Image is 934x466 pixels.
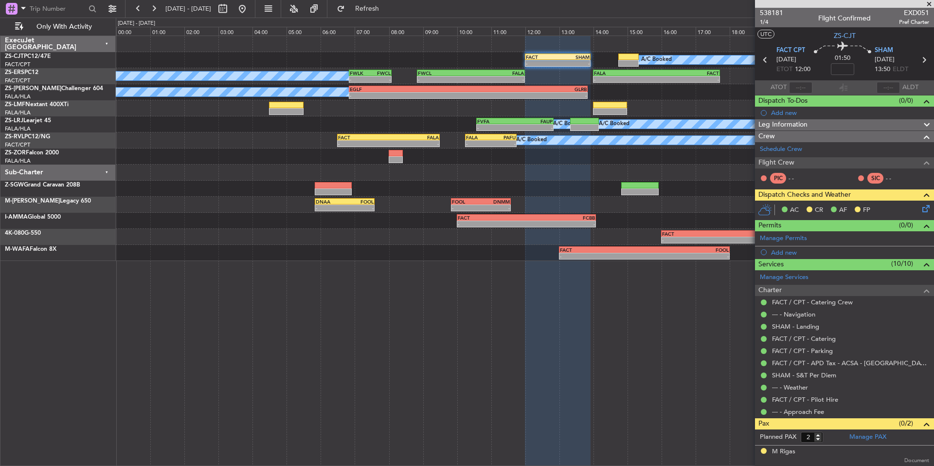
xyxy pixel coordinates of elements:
div: - [477,125,515,130]
div: EGLF [350,86,468,92]
span: FP [863,205,870,215]
div: - [594,76,656,82]
div: 03:00 [218,27,252,36]
span: FACT CPT [776,46,805,56]
a: Schedule Crew [760,145,802,154]
span: EXD051 [899,8,929,18]
div: 02:00 [184,27,218,36]
span: ZS-RVL [5,134,24,140]
span: [DATE] [776,55,796,65]
div: - [344,205,374,211]
div: 07:00 [355,27,389,36]
button: UTC [757,30,774,38]
div: FALA [594,70,656,76]
div: A/C Booked [516,133,547,148]
div: SIC [867,173,883,184]
div: Add new [771,109,929,117]
span: ATOT [771,83,787,93]
label: Planned PAX [760,432,796,442]
a: SHAM - S&T Per Diem [772,371,836,379]
div: [DATE] - [DATE] [118,19,155,28]
div: 10:00 [457,27,491,36]
div: - [468,93,586,98]
div: FOOL [644,247,728,253]
span: Pref Charter [899,18,929,26]
div: - [316,205,345,211]
span: 01:50 [835,54,850,63]
div: 14:00 [593,27,628,36]
span: 13:50 [875,65,890,75]
a: ZS-ZORFalcon 2000 [5,150,59,156]
a: Manage Permits [760,234,807,243]
span: ZS-ZOR [5,150,26,156]
span: ALDT [902,83,918,93]
div: FALA [389,134,439,140]
input: --:-- [789,82,812,93]
div: Add new [771,248,929,257]
div: - [560,253,644,259]
a: ZS-ERSPC12 [5,70,38,75]
span: 538181 [760,8,783,18]
a: FACT / CPT - APD Tax - ACSA - [GEOGRAPHIC_DATA] International FACT / CPT [772,359,929,367]
a: FACT / CPT - Parking [772,347,833,355]
span: (10/10) [891,259,913,269]
div: - [452,205,481,211]
a: M-[PERSON_NAME]Legacy 650 [5,198,91,204]
div: 13:00 [559,27,593,36]
span: 1/4 [760,18,783,26]
span: ZS-LMF [5,102,25,108]
div: FWCL [370,70,391,76]
div: PIC [770,173,786,184]
div: 01:00 [150,27,184,36]
span: 12:00 [795,65,810,75]
div: - [662,237,834,243]
span: CR [815,205,823,215]
div: FACT [560,247,644,253]
a: FACT / CPT - Catering [772,335,836,343]
div: FACT [338,134,388,140]
div: FOOL [452,199,481,205]
div: - [370,76,391,82]
div: FALA [466,134,491,140]
span: Charter [758,285,782,296]
span: Leg Information [758,119,808,130]
a: FALA/HLA [5,93,31,100]
div: A/C Booked [599,117,629,131]
span: Services [758,259,784,270]
div: 18:00 [730,27,764,36]
span: M-WAFA [5,246,30,252]
a: --- - Navigation [772,310,815,318]
span: ZS-[PERSON_NAME] [5,86,61,92]
div: - [644,253,728,259]
a: ZS-LRJLearjet 45 [5,118,51,124]
span: 4K-080 [5,230,24,236]
div: - [471,76,524,82]
div: 08:00 [389,27,423,36]
a: FALA/HLA [5,157,31,165]
div: FACT [662,231,834,237]
div: FAUP [515,118,553,124]
div: M Rigas [772,447,795,457]
span: ETOT [776,65,792,75]
span: SHAM [875,46,893,56]
div: PAFU [491,134,516,140]
div: - [338,141,388,147]
span: Crew [758,131,775,142]
span: ZS-ERS [5,70,24,75]
div: FACT [526,54,557,60]
div: FOOL [344,199,374,205]
button: Only With Activity [11,19,106,35]
a: ZS-CJTPC12/47E [5,54,51,59]
div: FWLK [350,70,370,76]
div: A/C Booked [553,117,584,131]
a: FALA/HLA [5,125,31,132]
span: I-AMMA [5,214,28,220]
a: FACT/CPT [5,77,30,84]
span: [DATE] [875,55,895,65]
span: Permits [758,220,781,231]
div: 09:00 [423,27,457,36]
a: --- - Approach Fee [772,408,824,416]
a: FALA/HLA [5,109,31,116]
span: ZS-CJT [834,31,856,41]
a: --- - Weather [772,383,808,391]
